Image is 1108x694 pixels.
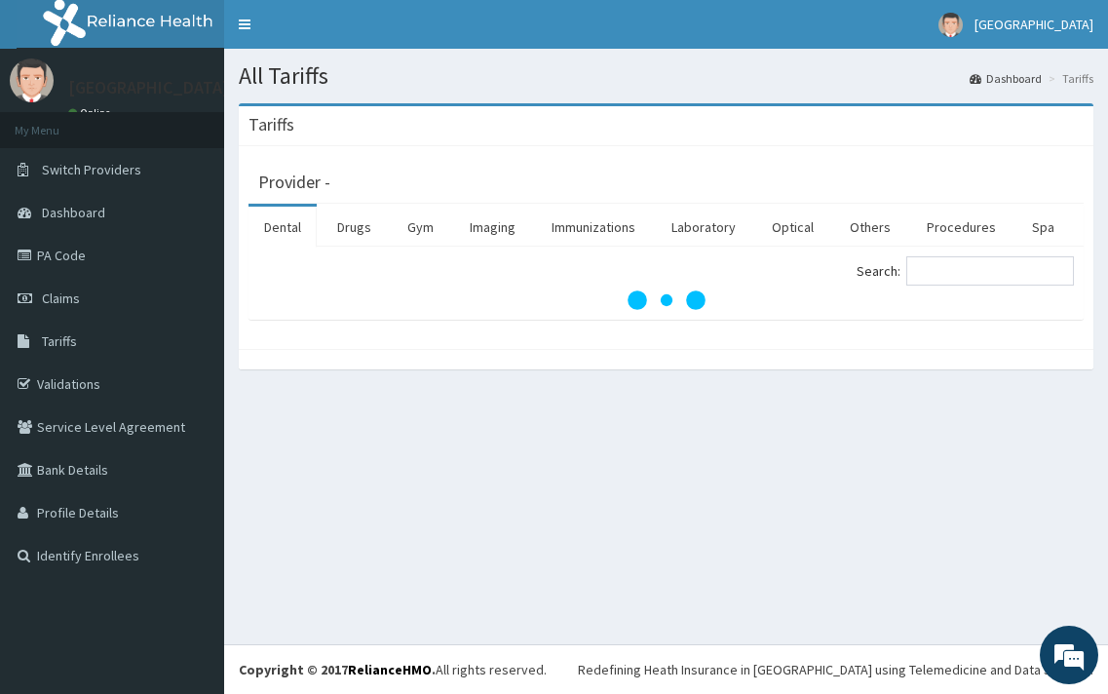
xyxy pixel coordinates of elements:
a: Drugs [322,207,387,248]
h3: Provider - [258,173,330,191]
input: Search: [906,256,1074,286]
h3: Tariffs [248,116,294,134]
h1: All Tariffs [239,63,1093,89]
span: Switch Providers [42,161,141,178]
a: RelianceHMO [348,661,432,678]
a: Procedures [911,207,1012,248]
img: User Image [938,13,963,37]
a: Dashboard [970,70,1042,87]
svg: audio-loading [628,261,706,339]
img: User Image [10,58,54,102]
p: [GEOGRAPHIC_DATA] [68,79,229,96]
a: Others [834,207,906,248]
li: Tariffs [1044,70,1093,87]
span: [GEOGRAPHIC_DATA] [974,16,1093,33]
a: Dental [248,207,317,248]
label: Search: [857,256,1074,286]
span: Claims [42,289,80,307]
a: Online [68,106,115,120]
a: Immunizations [536,207,651,248]
a: Optical [756,207,829,248]
a: Laboratory [656,207,751,248]
footer: All rights reserved. [224,644,1108,694]
div: Redefining Heath Insurance in [GEOGRAPHIC_DATA] using Telemedicine and Data Science! [578,660,1093,679]
strong: Copyright © 2017 . [239,661,436,678]
span: Tariffs [42,332,77,350]
a: Gym [392,207,449,248]
span: Dashboard [42,204,105,221]
a: Imaging [454,207,531,248]
a: Spa [1016,207,1070,248]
